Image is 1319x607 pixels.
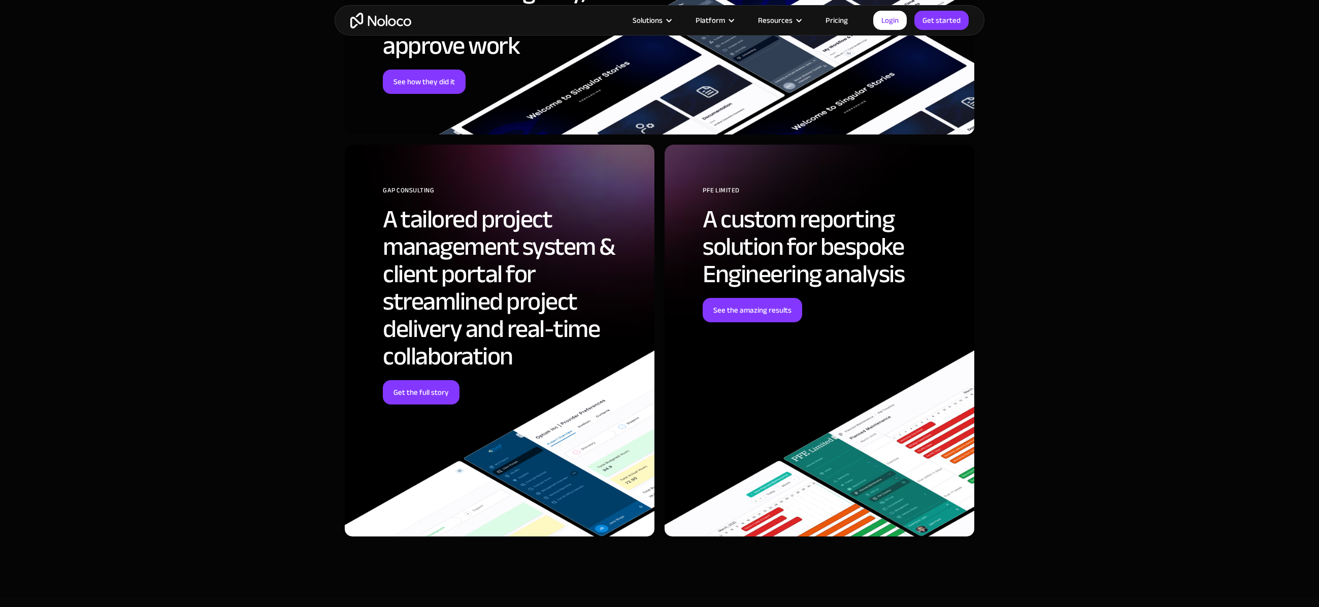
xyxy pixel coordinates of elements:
[620,14,683,27] div: Solutions
[703,298,802,322] a: See the amazing results
[813,14,861,27] a: Pricing
[383,70,466,94] a: See how they did it
[383,206,639,370] h2: A tailored project management system & client portal for streamlined project delivery and real-ti...
[696,14,725,27] div: Platform
[383,380,459,404] a: Get the full story
[703,206,959,288] h2: A custom reporting solution for bespoke Engineering analysis
[633,14,663,27] div: Solutions
[383,183,639,206] div: GAP Consulting
[745,14,813,27] div: Resources
[683,14,745,27] div: Platform
[914,11,969,30] a: Get started
[703,183,959,206] div: PFE Limited
[873,11,907,30] a: Login
[350,13,411,28] a: home
[758,14,793,27] div: Resources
